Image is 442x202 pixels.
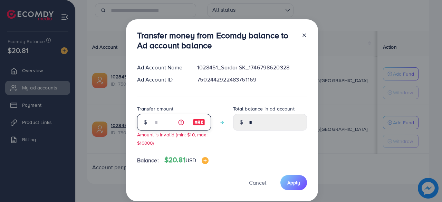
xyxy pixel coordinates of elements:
button: Cancel [240,175,275,190]
span: Cancel [249,179,266,186]
span: Apply [287,179,300,186]
label: Transfer amount [137,105,173,112]
button: Apply [280,175,307,190]
small: Amount is invalid (min: $10, max: $10000) [137,131,208,146]
span: USD [185,156,196,164]
img: image [202,157,209,164]
img: image [193,118,205,126]
h4: $20.81 [164,156,209,164]
span: Balance: [137,156,159,164]
div: 7502442922483761169 [192,76,312,84]
h3: Transfer money from Ecomdy balance to Ad account balance [137,30,296,50]
div: Ad Account Name [132,64,192,71]
label: Total balance in ad account [233,105,295,112]
div: Ad Account ID [132,76,192,84]
div: 1028451_Sardar SK_1746798620328 [192,64,312,71]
